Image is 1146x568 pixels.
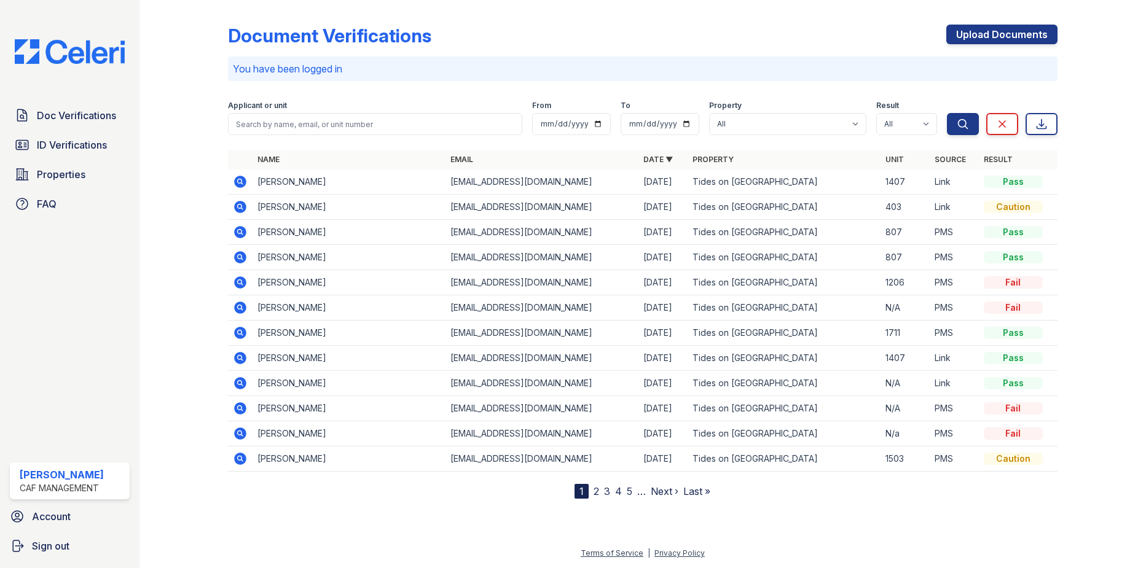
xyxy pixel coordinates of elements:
td: 1407 [881,169,930,195]
td: N/A [881,396,930,421]
td: [EMAIL_ADDRESS][DOMAIN_NAME] [445,295,638,321]
span: Account [32,509,71,524]
a: 2 [594,485,599,497]
td: 403 [881,195,930,220]
td: [EMAIL_ADDRESS][DOMAIN_NAME] [445,421,638,446]
td: [DATE] [638,195,688,220]
span: Properties [37,167,85,182]
td: Tides on [GEOGRAPHIC_DATA] [688,295,881,321]
div: [PERSON_NAME] [20,467,104,482]
td: PMS [930,220,979,245]
td: [DATE] [638,346,688,371]
td: [EMAIL_ADDRESS][DOMAIN_NAME] [445,321,638,346]
label: Result [876,101,899,111]
td: [EMAIL_ADDRESS][DOMAIN_NAME] [445,195,638,220]
td: Tides on [GEOGRAPHIC_DATA] [688,321,881,346]
span: ID Verifications [37,138,107,152]
td: [PERSON_NAME] [253,220,445,245]
span: FAQ [37,196,57,211]
div: Caution [984,201,1043,213]
div: 1 [575,484,589,499]
td: Link [930,346,979,371]
td: [EMAIL_ADDRESS][DOMAIN_NAME] [445,446,638,472]
a: ID Verifications [10,133,130,157]
td: [DATE] [638,295,688,321]
div: Fail [984,402,1043,414]
a: Unit [885,155,904,164]
div: Pass [984,327,1043,339]
td: Tides on [GEOGRAPHIC_DATA] [688,421,881,446]
span: … [637,484,646,499]
td: Tides on [GEOGRAPHIC_DATA] [688,245,881,270]
a: Email [450,155,473,164]
span: Doc Verifications [37,108,116,123]
td: [EMAIL_ADDRESS][DOMAIN_NAME] [445,371,638,396]
a: Doc Verifications [10,103,130,128]
td: N/a [881,421,930,446]
td: [PERSON_NAME] [253,270,445,295]
td: Tides on [GEOGRAPHIC_DATA] [688,220,881,245]
a: Source [935,155,966,164]
td: PMS [930,295,979,321]
td: [PERSON_NAME] [253,371,445,396]
td: [DATE] [638,371,688,396]
a: Date ▼ [643,155,673,164]
div: CAF Management [20,482,104,494]
a: Last » [683,485,710,497]
td: [PERSON_NAME] [253,195,445,220]
td: N/A [881,295,930,321]
td: [PERSON_NAME] [253,446,445,472]
td: Link [930,169,979,195]
a: Property [693,155,734,164]
span: Sign out [32,539,69,553]
div: | [648,548,650,558]
label: Property [709,101,742,111]
td: 1206 [881,270,930,295]
td: [PERSON_NAME] [253,245,445,270]
td: 1407 [881,346,930,371]
td: PMS [930,396,979,421]
td: [EMAIL_ADDRESS][DOMAIN_NAME] [445,396,638,421]
td: Tides on [GEOGRAPHIC_DATA] [688,346,881,371]
td: [DATE] [638,220,688,245]
td: PMS [930,321,979,346]
img: CE_Logo_Blue-a8612792a0a2168367f1c8372b55b34899dd931a85d93a1a3d3e32e68fde9ad4.png [5,39,135,64]
a: 5 [627,485,632,497]
td: PMS [930,270,979,295]
div: Pass [984,251,1043,263]
td: Tides on [GEOGRAPHIC_DATA] [688,270,881,295]
td: PMS [930,446,979,472]
td: [PERSON_NAME] [253,346,445,371]
td: Tides on [GEOGRAPHIC_DATA] [688,446,881,472]
div: Fail [984,276,1043,289]
td: [EMAIL_ADDRESS][DOMAIN_NAME] [445,220,638,245]
td: [DATE] [638,446,688,472]
td: [EMAIL_ADDRESS][DOMAIN_NAME] [445,169,638,195]
p: You have been logged in [233,61,1052,76]
a: FAQ [10,192,130,216]
div: Fail [984,427,1043,440]
label: To [621,101,630,111]
button: Sign out [5,534,135,558]
td: [DATE] [638,321,688,346]
div: Pass [984,352,1043,364]
a: 3 [604,485,610,497]
td: Link [930,371,979,396]
td: [DATE] [638,169,688,195]
a: Privacy Policy [654,548,705,558]
td: 807 [881,220,930,245]
a: Account [5,504,135,529]
td: Tides on [GEOGRAPHIC_DATA] [688,169,881,195]
td: Tides on [GEOGRAPHIC_DATA] [688,371,881,396]
input: Search by name, email, or unit number [228,113,522,135]
td: [DATE] [638,245,688,270]
td: Link [930,195,979,220]
td: 807 [881,245,930,270]
td: 1503 [881,446,930,472]
div: Fail [984,302,1043,314]
div: Caution [984,453,1043,465]
a: Terms of Service [581,548,643,558]
td: PMS [930,421,979,446]
td: [DATE] [638,270,688,295]
td: N/A [881,371,930,396]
